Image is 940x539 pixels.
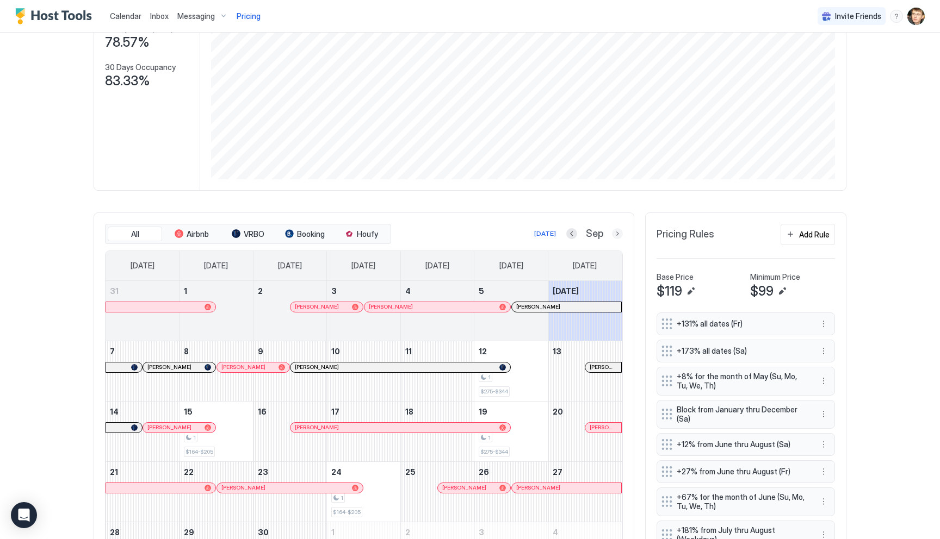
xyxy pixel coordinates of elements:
[817,495,830,508] button: More options
[131,261,154,271] span: [DATE]
[657,228,714,241] span: Pricing Rules
[907,8,925,25] div: User profile
[106,281,179,301] a: August 31, 2025
[400,401,474,461] td: September 18, 2025
[553,347,561,356] span: 13
[817,374,830,387] div: menu
[499,261,523,271] span: [DATE]
[327,462,400,482] a: September 24, 2025
[106,401,180,461] td: September 14, 2025
[817,344,830,358] button: More options
[817,408,830,421] div: menu
[401,281,474,301] a: September 4, 2025
[184,528,194,537] span: 29
[351,261,375,271] span: [DATE]
[105,224,391,245] div: tab-group
[405,286,411,296] span: 4
[474,462,548,482] a: September 26, 2025
[479,286,484,296] span: 5
[817,344,830,358] div: menu
[110,347,115,356] span: 7
[817,438,830,451] button: More options
[776,285,789,298] button: Edit
[110,467,118,477] span: 21
[295,303,339,310] span: [PERSON_NAME]
[331,347,340,356] span: 10
[474,341,548,401] td: September 12, 2025
[750,283,774,299] span: $99
[479,528,484,537] span: 3
[357,229,378,239] span: Houfy
[253,281,327,341] td: September 2, 2025
[15,8,97,24] a: Host Tools Logo
[677,372,806,391] span: +8% for the month of May (Su, Mo, Tu, We, Th)
[120,251,165,280] a: Sunday
[553,528,558,537] span: 4
[548,461,622,522] td: September 27, 2025
[488,251,534,280] a: Friday
[401,462,474,482] a: September 25, 2025
[106,461,180,522] td: September 21, 2025
[253,341,327,401] td: September 9, 2025
[657,283,682,299] span: $119
[341,494,343,502] span: 1
[258,467,268,477] span: 23
[331,467,342,477] span: 24
[110,10,141,22] a: Calendar
[221,484,265,491] span: [PERSON_NAME]
[147,424,211,431] div: [PERSON_NAME]
[488,434,491,441] span: 1
[278,261,302,271] span: [DATE]
[442,484,486,491] span: [PERSON_NAME]
[480,448,508,455] span: $275-$344
[180,461,253,522] td: September 22, 2025
[474,461,548,522] td: September 26, 2025
[295,363,339,371] span: [PERSON_NAME]
[835,11,881,21] span: Invite Friends
[590,363,617,371] div: [PERSON_NAME]
[405,407,413,416] span: 18
[590,424,617,431] span: [PERSON_NAME]
[425,261,449,271] span: [DATE]
[677,467,806,477] span: +27% from June thru August (Fr)
[474,281,548,341] td: September 5, 2025
[184,286,187,296] span: 1
[295,363,506,371] div: [PERSON_NAME]
[548,341,622,361] a: September 13, 2025
[612,228,623,239] button: Next month
[684,285,697,298] button: Edit
[405,347,412,356] span: 11
[277,227,332,242] button: Booking
[553,286,579,296] span: [DATE]
[180,341,253,401] td: September 8, 2025
[516,484,617,491] div: [PERSON_NAME]
[110,407,119,416] span: 14
[817,465,830,478] div: menu
[341,251,386,280] a: Wednesday
[180,402,253,422] a: September 15, 2025
[187,229,209,239] span: Airbnb
[150,11,169,21] span: Inbox
[327,341,401,401] td: September 10, 2025
[562,251,608,280] a: Saturday
[479,347,487,356] span: 12
[327,341,400,361] a: September 10, 2025
[548,401,622,461] td: September 20, 2025
[533,227,558,240] button: [DATE]
[253,461,327,522] td: September 23, 2025
[185,448,213,455] span: $164-$205
[180,341,253,361] a: September 8, 2025
[258,286,263,296] span: 2
[890,10,903,23] div: menu
[331,286,337,296] span: 3
[106,402,179,422] a: September 14, 2025
[400,281,474,341] td: September 4, 2025
[106,341,180,401] td: September 7, 2025
[327,401,401,461] td: September 17, 2025
[106,462,179,482] a: September 21, 2025
[253,281,327,301] a: September 2, 2025
[817,465,830,478] button: More options
[221,484,358,491] div: [PERSON_NAME]
[177,11,215,21] span: Messaging
[147,363,191,371] span: [PERSON_NAME]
